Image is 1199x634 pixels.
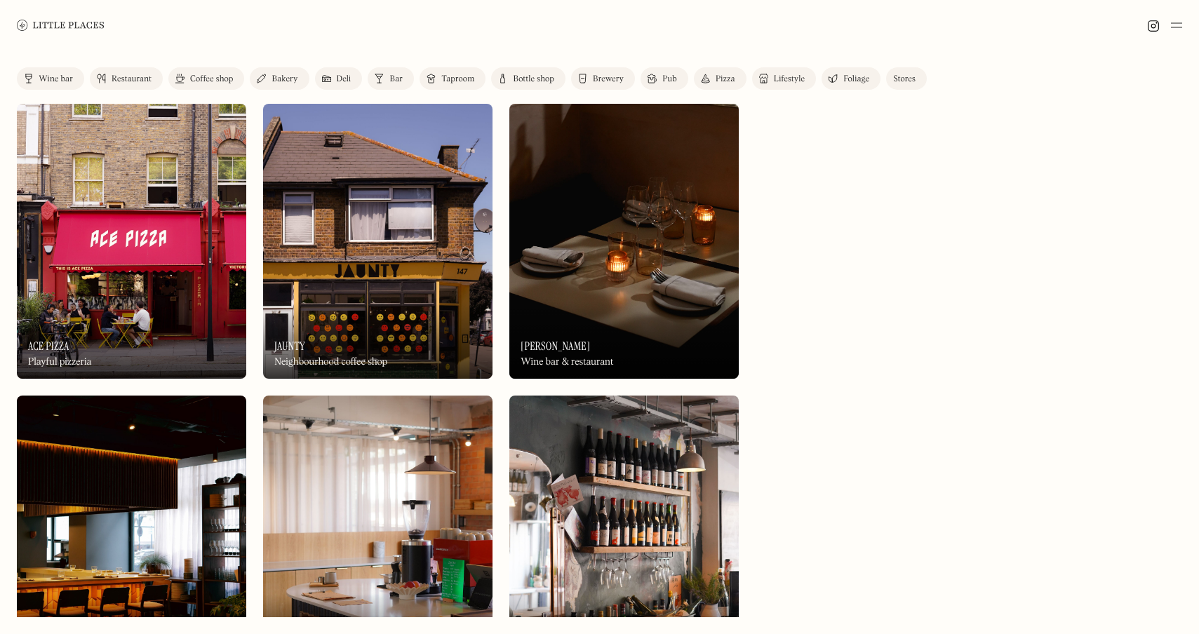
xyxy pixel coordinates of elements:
div: Deli [337,75,351,83]
div: Wine bar [39,75,73,83]
a: JauntyJauntyJauntyNeighbourhood coffee shop [263,104,493,379]
a: Coffee shop [168,67,244,90]
h3: [PERSON_NAME] [521,339,590,353]
a: Wine bar [17,67,84,90]
a: Foliage [822,67,880,90]
h3: Ace Pizza [28,339,69,353]
img: Ace Pizza [17,104,246,379]
div: Stores [893,75,916,83]
div: Pizza [716,75,735,83]
a: Pub [641,67,688,90]
a: Brewery [571,67,635,90]
a: Ace PizzaAce PizzaAce PizzaPlayful pizzeria [17,104,246,379]
img: Luna [509,104,739,379]
div: Bakery [272,75,297,83]
div: Pub [662,75,677,83]
div: Neighbourhood coffee shop [274,356,387,368]
a: Restaurant [90,67,163,90]
div: Lifestyle [774,75,805,83]
div: Taproom [441,75,474,83]
a: Pizza [694,67,746,90]
img: Jaunty [263,104,493,379]
a: Bakery [250,67,309,90]
h3: Jaunty [274,339,305,353]
div: Bottle shop [513,75,554,83]
div: Bar [389,75,403,83]
a: LunaLuna[PERSON_NAME]Wine bar & restaurant [509,104,739,379]
div: Coffee shop [190,75,233,83]
a: Bar [368,67,414,90]
a: Bottle shop [491,67,565,90]
div: Wine bar & restaurant [521,356,613,368]
a: Lifestyle [752,67,816,90]
div: Foliage [843,75,869,83]
a: Taproom [420,67,485,90]
a: Deli [315,67,363,90]
div: Restaurant [112,75,152,83]
div: Brewery [593,75,624,83]
a: Stores [886,67,927,90]
div: Playful pizzeria [28,356,92,368]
